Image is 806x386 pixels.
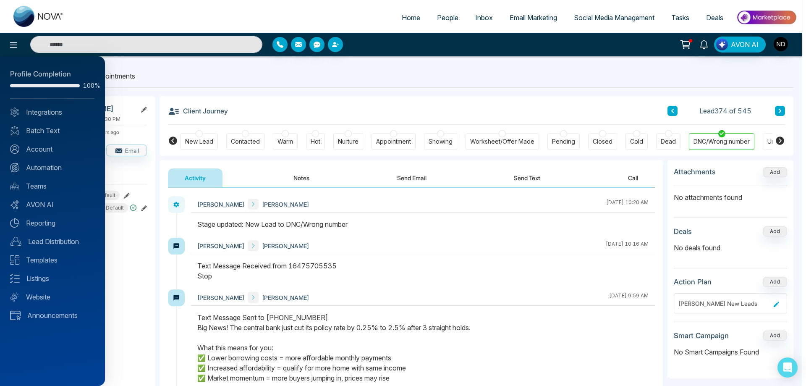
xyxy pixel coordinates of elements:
a: Listings [10,273,95,284]
a: Templates [10,255,95,265]
img: team.svg [10,181,19,191]
a: Lead Distribution [10,236,95,247]
img: Integrated.svg [10,108,19,117]
a: Batch Text [10,126,95,136]
img: Avon-AI.svg [10,200,19,209]
a: Automation [10,163,95,173]
a: Integrations [10,107,95,117]
a: Account [10,144,95,154]
a: Website [10,292,95,302]
div: Profile Completion [10,69,95,80]
img: Website.svg [10,292,19,302]
img: Templates.svg [10,255,19,265]
img: Reporting.svg [10,218,19,228]
a: AVON AI [10,200,95,210]
img: Account.svg [10,144,19,154]
span: 100% [83,83,95,89]
img: Automation.svg [10,163,19,172]
img: Listings.svg [10,274,20,283]
a: Reporting [10,218,95,228]
img: batch_text_white.png [10,126,19,135]
a: Teams [10,181,95,191]
img: Lead-dist.svg [10,237,21,246]
img: announcements.svg [10,311,21,320]
div: Open Intercom Messenger [777,357,798,378]
a: Announcements [10,310,95,320]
